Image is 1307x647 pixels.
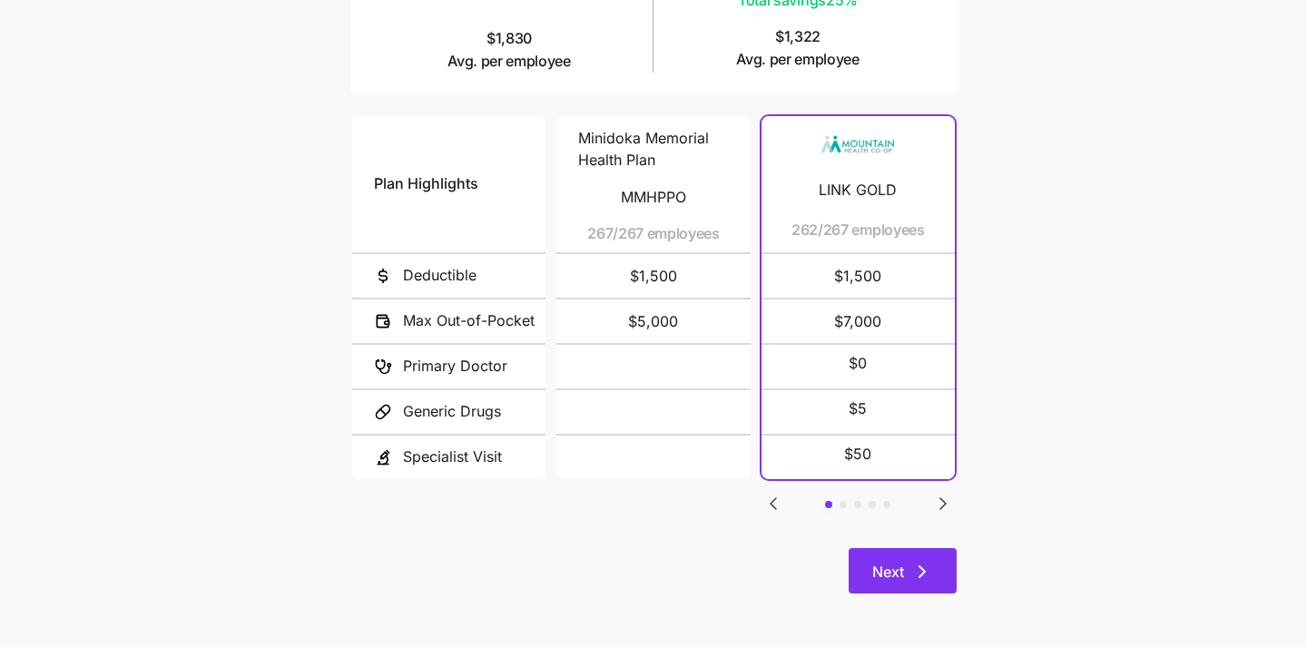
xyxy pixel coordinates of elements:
[578,127,728,172] span: Minidoka Memorial Health Plan
[403,309,535,332] span: Max Out-of-Pocket
[578,299,728,343] span: $5,000
[821,127,894,162] img: Carrier
[578,254,728,298] span: $1,500
[587,222,720,245] span: 267/267 employees
[819,179,897,201] span: LINK GOLD
[872,561,904,583] span: Next
[849,352,867,375] span: $0
[791,219,925,241] span: 262/267 employees
[762,492,785,515] button: Go to previous slide
[736,25,860,71] span: $1,322
[931,492,955,515] button: Go to next slide
[403,446,502,468] span: Specialist Visit
[849,548,957,593] button: Next
[783,299,933,343] span: $7,000
[783,254,933,298] span: $1,500
[447,27,571,73] span: $1,830
[403,355,507,377] span: Primary Doctor
[621,186,686,209] span: MMHPPO
[447,50,571,73] span: Avg. per employee
[403,400,501,423] span: Generic Drugs
[932,493,954,515] svg: Go to next slide
[736,48,860,71] span: Avg. per employee
[403,264,477,287] span: Deductible
[374,172,478,195] span: Plan Highlights
[844,443,871,466] span: $50
[849,397,867,420] span: $5
[762,493,784,515] svg: Go to previous slide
